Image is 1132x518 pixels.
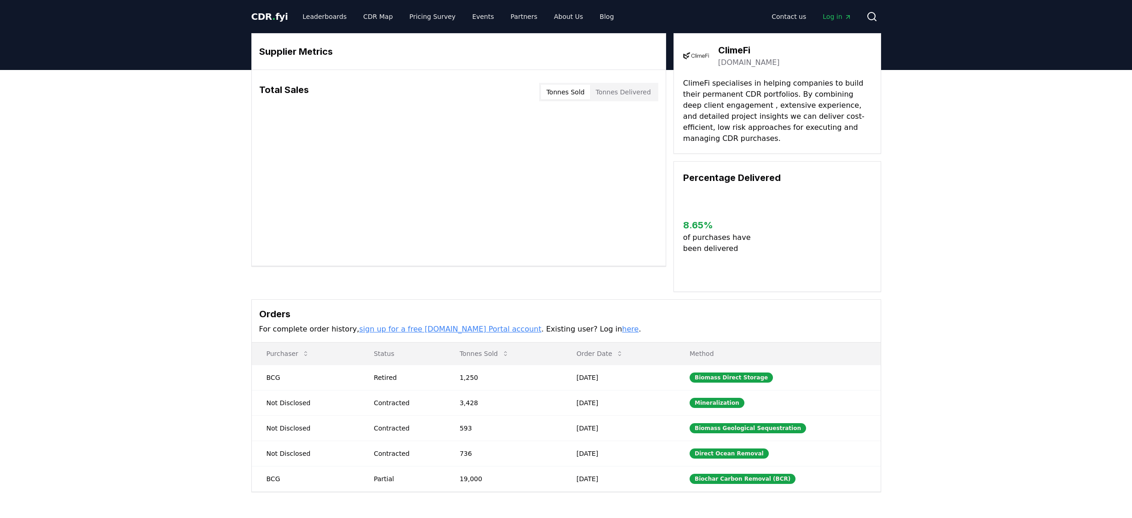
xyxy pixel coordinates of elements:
a: Log in [815,8,859,25]
div: Retired [374,373,438,382]
p: of purchases have been delivered [683,232,758,254]
p: For complete order history, . Existing user? Log in . [259,324,873,335]
a: here [622,325,639,333]
nav: Main [764,8,859,25]
div: Contracted [374,398,438,407]
button: Tonnes Sold [452,344,516,363]
button: Purchaser [259,344,317,363]
a: Contact us [764,8,813,25]
td: Not Disclosed [252,415,359,441]
h3: Total Sales [259,83,309,101]
a: Pricing Survey [402,8,463,25]
p: Status [366,349,438,358]
a: Events [465,8,501,25]
p: ClimeFi specialises in helping companies to build their permanent CDR portfolios. By combining de... [683,78,871,144]
td: [DATE] [562,415,675,441]
a: Partners [503,8,545,25]
td: [DATE] [562,390,675,415]
button: Tonnes Sold [541,85,590,99]
div: Biochar Carbon Removal (BCR) [690,474,795,484]
button: Order Date [569,344,631,363]
div: Partial [374,474,438,483]
td: 593 [445,415,562,441]
div: Biomass Direct Storage [690,372,773,383]
div: Direct Ocean Removal [690,448,769,459]
h3: 8.65 % [683,218,758,232]
div: Contracted [374,449,438,458]
td: 736 [445,441,562,466]
span: Log in [823,12,851,21]
span: . [272,11,275,22]
td: BCG [252,466,359,491]
a: CDR Map [356,8,400,25]
td: [DATE] [562,365,675,390]
h3: Supplier Metrics [259,45,658,58]
h3: Orders [259,307,873,321]
nav: Main [295,8,621,25]
td: Not Disclosed [252,390,359,415]
p: Method [682,349,873,358]
button: Tonnes Delivered [590,85,656,99]
div: Biomass Geological Sequestration [690,423,806,433]
a: CDR.fyi [251,10,288,23]
h3: Percentage Delivered [683,171,871,185]
a: sign up for a free [DOMAIN_NAME] Portal account [359,325,541,333]
a: Blog [592,8,621,25]
td: 19,000 [445,466,562,491]
td: 3,428 [445,390,562,415]
td: [DATE] [562,466,675,491]
a: About Us [546,8,590,25]
a: [DOMAIN_NAME] [718,57,780,68]
a: Leaderboards [295,8,354,25]
td: [DATE] [562,441,675,466]
td: BCG [252,365,359,390]
td: 1,250 [445,365,562,390]
div: Contracted [374,424,438,433]
span: CDR fyi [251,11,288,22]
div: Mineralization [690,398,744,408]
img: ClimeFi-logo [683,43,709,69]
h3: ClimeFi [718,43,780,57]
td: Not Disclosed [252,441,359,466]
